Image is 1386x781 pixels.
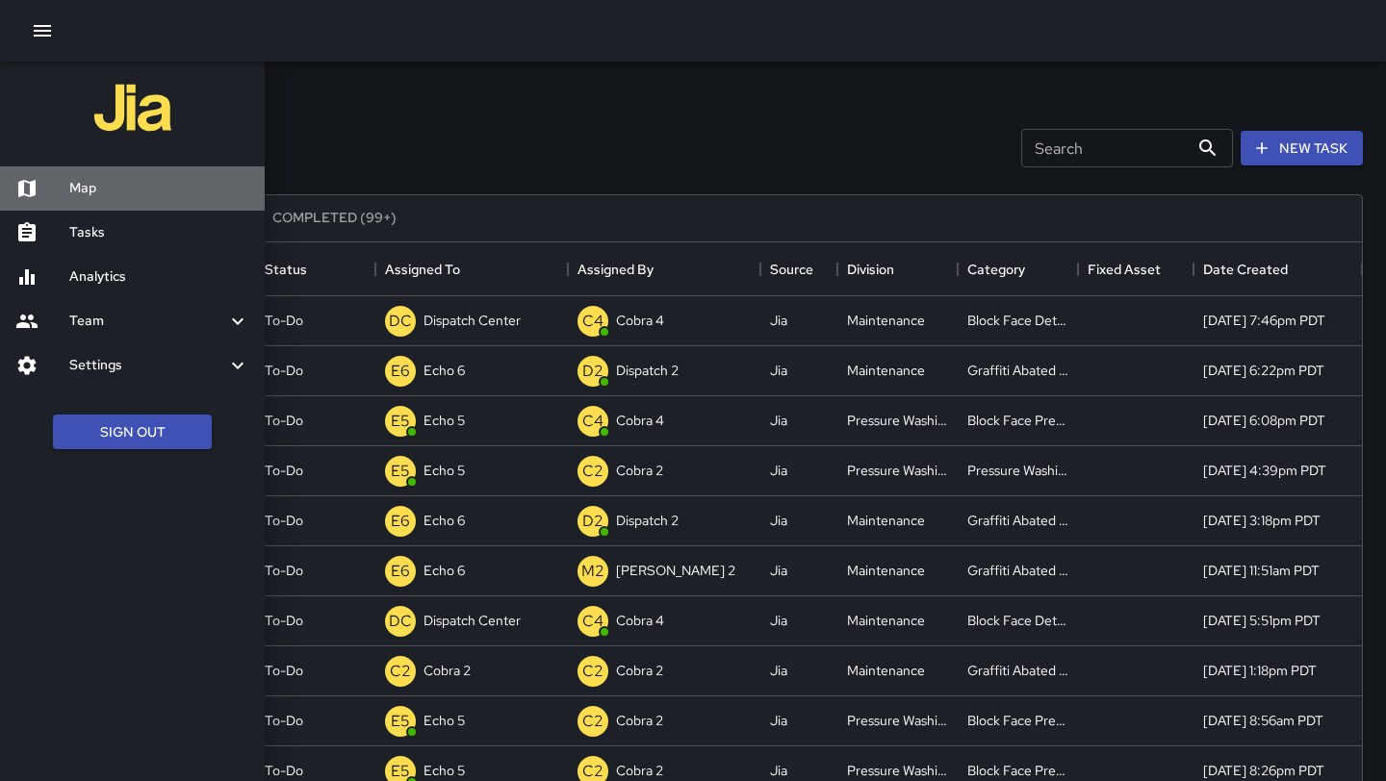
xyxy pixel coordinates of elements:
[53,415,212,450] button: Sign Out
[94,69,171,146] img: jia-logo
[69,355,226,376] h6: Settings
[69,266,249,288] h6: Analytics
[69,311,226,332] h6: Team
[69,178,249,199] h6: Map
[69,222,249,243] h6: Tasks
